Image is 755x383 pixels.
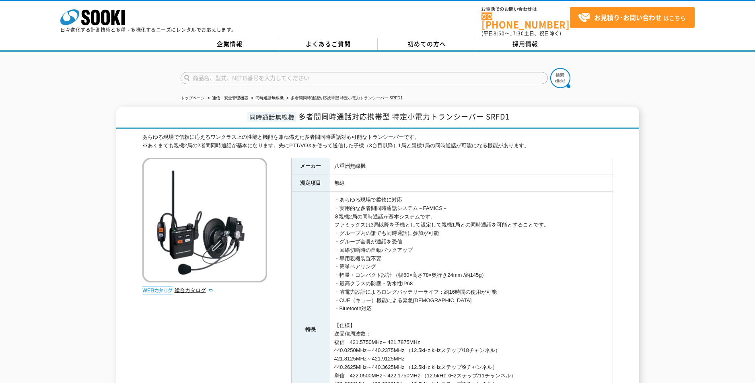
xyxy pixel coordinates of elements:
[175,287,214,293] a: 総合カタログ
[494,30,505,37] span: 8:50
[181,38,279,50] a: 企業情報
[255,96,284,100] a: 同時通話無線機
[181,72,548,84] input: 商品名、型式、NETIS番号を入力してください
[407,39,446,48] span: 初めての方へ
[291,175,330,192] th: 測定項目
[142,158,267,282] img: 多者間同時通話対応携帯型 特定小電力トランシーバー SRFD1
[481,7,570,12] span: お電話でのお問い合わせは
[570,7,695,28] a: お見積り･お問い合わせはこちら
[142,286,173,294] img: webカタログ
[212,96,248,100] a: 通信・安全管理機器
[594,12,662,22] strong: お見積り･お問い合わせ
[481,12,570,29] a: [PHONE_NUMBER]
[285,94,403,103] li: 多者間同時通話対応携帯型 特定小電力トランシーバー SRFD1
[330,158,613,175] td: 八重洲無線機
[142,133,613,150] div: あらゆる現場で信頼に応えるワンクラス上の性能と機能を兼ね備えた多者間同時通話対応可能なトランシーバーです。 ※あくまでも親機2局の2者間同時通話が基本になります。先にPTT/VOXを使って送信し...
[181,96,205,100] a: トップページ
[476,38,575,50] a: 採用情報
[550,68,570,88] img: btn_search.png
[330,175,613,192] td: 無線
[247,112,296,121] span: 同時通話無線機
[510,30,524,37] span: 17:30
[578,12,686,24] span: はこちら
[298,111,510,122] span: 多者間同時通話対応携帯型 特定小電力トランシーバー SRFD1
[291,158,330,175] th: メーカー
[378,38,476,50] a: 初めての方へ
[481,30,561,37] span: (平日 ～ 土日、祝日除く)
[60,27,237,32] p: 日々進化する計測技術と多種・多様化するニーズにレンタルでお応えします。
[279,38,378,50] a: よくあるご質問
